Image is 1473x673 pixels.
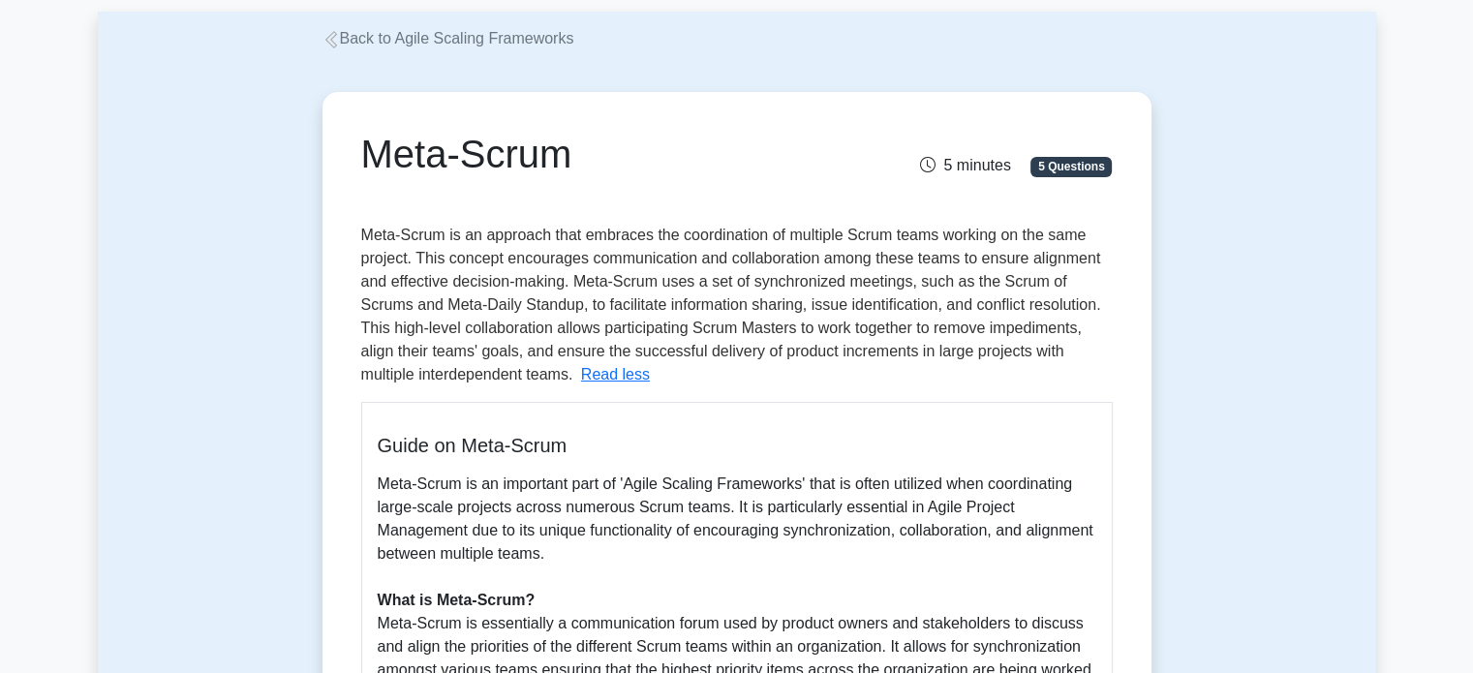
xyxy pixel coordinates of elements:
h1: Meta-Scrum [361,131,854,177]
span: 5 Questions [1030,157,1112,176]
b: What is Meta-Scrum? [378,592,536,608]
h5: Guide on Meta-Scrum [378,434,1096,457]
span: Meta-Scrum is an approach that embraces the coordination of multiple Scrum teams working on the s... [361,227,1101,382]
button: Read less [581,363,650,386]
span: 5 minutes [920,157,1010,173]
a: Back to Agile Scaling Frameworks [322,30,574,46]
